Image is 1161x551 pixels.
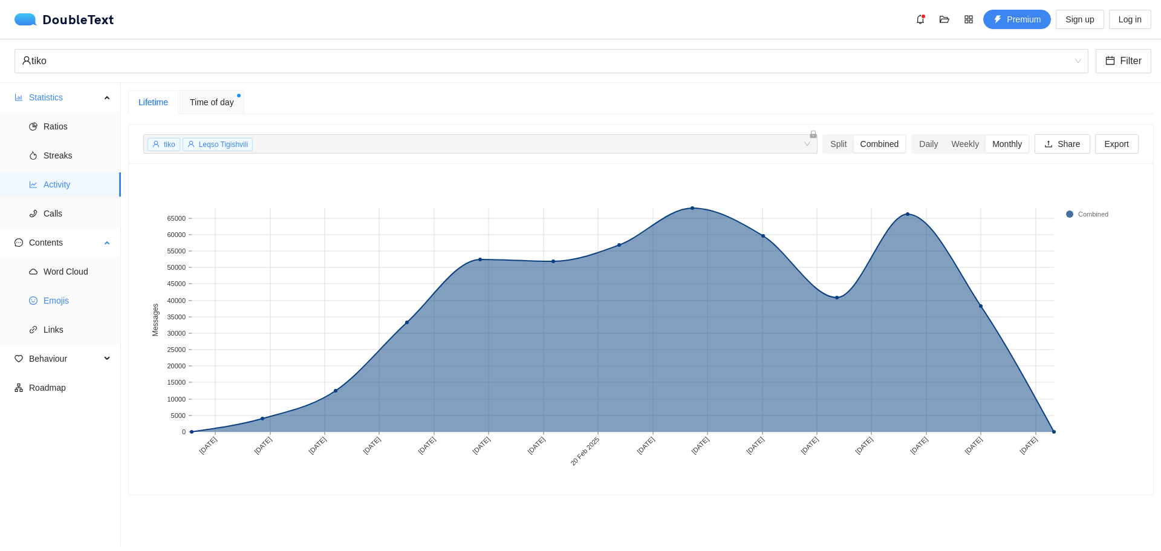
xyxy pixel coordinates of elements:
text: 0 [182,428,186,435]
text: 65000 [167,215,186,222]
span: link [29,325,37,334]
span: Statistics [29,85,100,109]
span: Log in [1119,13,1142,26]
span: Behaviour [29,347,100,371]
div: Weekly [945,135,986,152]
span: Filter [1120,53,1142,68]
text: [DATE] [307,435,327,455]
a: logoDoubleText [15,13,114,25]
span: Word Cloud [44,259,111,284]
text: 55000 [167,247,186,255]
div: Lifetime [138,96,168,109]
span: Export [1105,137,1129,151]
span: Time of day [190,96,234,109]
span: thunderbolt [994,15,1002,25]
span: user [187,140,195,148]
text: [DATE] [526,435,546,455]
button: Log in [1109,10,1151,29]
span: Leqso Tigishvili [199,140,248,149]
span: phone [29,209,37,218]
span: folder-open [935,15,954,24]
button: thunderboltPremium [983,10,1051,29]
div: tiko [22,50,1070,73]
span: apartment [15,383,23,392]
button: Export [1095,134,1139,154]
text: 50000 [167,264,186,271]
text: [DATE] [362,435,382,455]
button: calendarFilter [1096,49,1151,73]
span: Share [1058,137,1080,151]
button: appstore [959,10,978,29]
span: Premium [1007,13,1041,26]
span: upload [1044,140,1053,149]
text: 35000 [167,313,186,321]
span: Ratios [44,114,111,139]
text: 25000 [167,346,186,353]
span: Links [44,318,111,342]
span: Activity [44,172,111,197]
span: cloud [29,267,37,276]
span: lock [809,130,818,139]
text: 30000 [167,330,186,337]
span: pie-chart [29,122,37,131]
span: Streaks [44,143,111,168]
text: [DATE] [963,435,983,455]
text: 20000 [167,362,186,370]
span: Sign up [1065,13,1094,26]
span: appstore [960,15,978,24]
text: Messages [151,304,160,337]
text: [DATE] [636,435,655,455]
text: [DATE] [690,435,710,455]
text: 40000 [167,297,186,304]
span: Contents [29,230,100,255]
text: 45000 [167,280,186,287]
text: 20 Feb 2025 [569,435,600,467]
button: Sign up [1056,10,1104,29]
span: Emojis [44,289,111,313]
text: 5000 [171,412,186,419]
button: uploadShare [1035,134,1090,154]
img: logo [15,13,42,25]
span: bar-chart [15,93,23,102]
button: folder-open [935,10,954,29]
button: bell [911,10,930,29]
span: calendar [1105,56,1115,67]
span: tiko [164,140,175,149]
text: 15000 [167,379,186,386]
div: DoubleText [15,13,114,25]
div: Combined [854,135,906,152]
text: [DATE] [854,435,874,455]
text: [DATE] [417,435,437,455]
div: Monthly [986,135,1029,152]
div: Daily [912,135,945,152]
span: bell [911,15,929,24]
text: [DATE] [909,435,929,455]
div: Split [824,135,853,152]
span: Calls [44,201,111,226]
span: smile [29,296,37,305]
text: [DATE] [471,435,491,455]
text: 10000 [167,396,186,403]
text: [DATE] [198,435,218,455]
text: [DATE] [745,435,765,455]
text: [DATE] [1018,435,1038,455]
span: Roadmap [29,376,111,400]
span: message [15,238,23,247]
span: line-chart [29,180,37,189]
text: [DATE] [253,435,273,455]
span: heart [15,354,23,363]
span: user [152,140,160,148]
span: tiko [22,50,1081,73]
span: user [22,56,31,65]
text: 60000 [167,231,186,238]
span: fire [29,151,37,160]
text: [DATE] [799,435,819,455]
